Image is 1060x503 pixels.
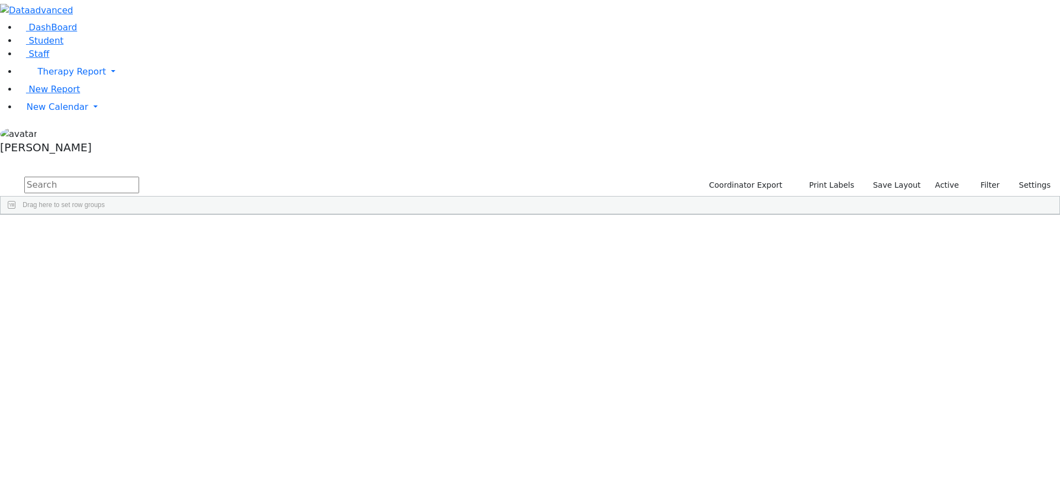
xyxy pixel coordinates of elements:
[18,49,49,59] a: Staff
[23,201,105,209] span: Drag here to set row groups
[702,177,787,194] button: Coordinator Export
[24,177,139,193] input: Search
[26,102,88,112] span: New Calendar
[29,49,49,59] span: Staff
[29,35,63,46] span: Student
[18,96,1060,118] a: New Calendar
[38,66,106,77] span: Therapy Report
[796,177,859,194] button: Print Labels
[18,84,80,94] a: New Report
[18,35,63,46] a: Student
[930,177,964,194] label: Active
[29,84,80,94] span: New Report
[868,177,925,194] button: Save Layout
[966,177,1005,194] button: Filter
[18,61,1060,83] a: Therapy Report
[1005,177,1056,194] button: Settings
[29,22,77,33] span: DashBoard
[18,22,77,33] a: DashBoard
